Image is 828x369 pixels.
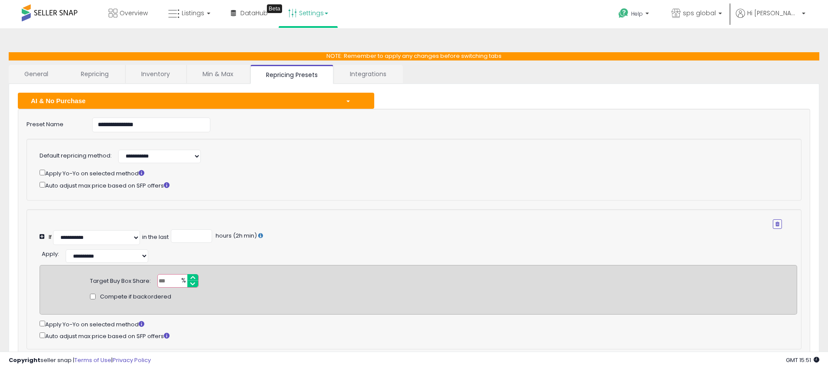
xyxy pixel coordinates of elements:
div: Target Buy Box Share: [90,274,151,285]
div: Auto adjust max price based on SFP offers [40,331,797,341]
div: seller snap | | [9,356,151,365]
span: DataHub [240,9,268,17]
span: Listings [182,9,204,17]
a: Integrations [334,65,402,83]
span: 2025-09-15 15:51 GMT [786,356,819,364]
div: : [42,247,59,258]
a: Min & Max [187,65,249,83]
span: % [176,275,190,288]
a: Repricing Presets [250,65,333,84]
span: sps global [683,9,716,17]
a: General [9,65,64,83]
p: NOTE: Remember to apply any changes before switching tabs [9,52,819,60]
span: Hi [PERSON_NAME] [747,9,799,17]
span: hours (2h min) [214,231,257,240]
a: Inventory [126,65,186,83]
span: Overview [120,9,148,17]
div: Auto adjust max price based on SFP offers [40,180,782,190]
span: Compete if backordered [100,293,171,301]
div: AI & No Purchase [24,96,339,105]
a: Privacy Policy [113,356,151,364]
i: Get Help [618,8,629,19]
div: Tooltip anchor [267,4,282,13]
label: Default repricing method: [40,152,112,160]
a: Terms of Use [74,356,111,364]
div: Apply Yo-Yo on selected method [40,168,782,178]
i: Remove Condition [775,221,779,227]
div: Apply Yo-Yo on selected method [40,319,797,329]
span: Help [631,10,643,17]
span: Apply [42,250,58,258]
a: Help [612,1,658,28]
button: AI & No Purchase [18,93,374,109]
strong: Copyright [9,356,40,364]
label: Preset Name [20,117,86,129]
a: Repricing [65,65,124,83]
div: in the last [142,233,169,242]
a: Hi [PERSON_NAME] [736,9,805,28]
